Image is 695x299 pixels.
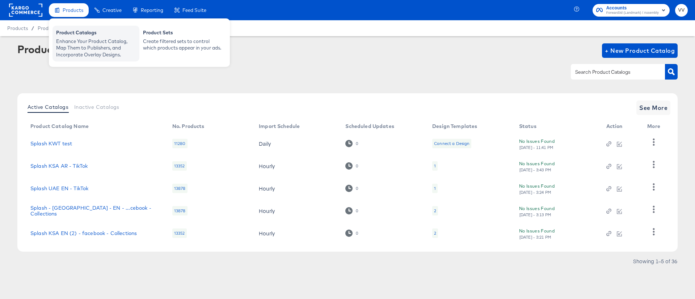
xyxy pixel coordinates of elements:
[172,123,205,129] div: No. Products
[574,68,651,76] input: Search Product Catalogs
[355,141,358,146] div: 0
[432,228,438,238] div: 2
[30,163,88,169] a: Splash KSA AR - TikTok
[636,101,670,115] button: See More
[7,25,28,31] span: Products
[172,184,188,193] div: 13878
[253,222,340,244] td: Hourly
[434,208,436,214] div: 2
[30,141,72,146] a: Splash KWT test
[345,230,358,236] div: 0
[432,161,438,171] div: 1
[74,104,119,110] span: Inactive Catalogs
[432,123,477,129] div: Design Templates
[172,139,188,148] div: 11280
[639,103,667,113] span: See More
[345,185,358,192] div: 0
[172,161,187,171] div: 13352
[345,207,358,214] div: 0
[513,121,601,132] th: Status
[434,230,436,236] div: 2
[678,6,685,14] span: VV
[28,25,38,31] span: /
[345,123,394,129] div: Scheduled Updates
[355,186,358,191] div: 0
[355,231,358,236] div: 0
[434,141,469,146] div: Connect a Design
[432,184,438,193] div: 1
[30,123,89,129] div: Product Catalog Name
[172,206,188,215] div: 13878
[434,185,436,191] div: 1
[141,7,163,13] span: Reporting
[432,206,438,215] div: 2
[606,4,659,12] span: Accounts
[345,140,358,147] div: 0
[602,43,678,58] button: + New Product Catalog
[253,155,340,177] td: Hourly
[641,121,669,132] th: More
[253,132,340,155] td: Daily
[38,25,78,31] a: Product Catalogs
[355,208,358,213] div: 0
[30,185,88,191] a: Splash UAE EN - TikTok
[17,43,106,55] div: Product Catalogs
[253,177,340,200] td: Hourly
[259,123,300,129] div: Import Schedule
[253,200,340,222] td: Hourly
[633,259,678,264] div: Showing 1–5 of 36
[675,4,688,17] button: VV
[172,228,187,238] div: 13352
[601,121,642,132] th: Action
[345,162,358,169] div: 0
[432,139,471,148] div: Connect a Design
[28,104,68,110] span: Active Catalogs
[182,7,206,13] span: Feed Suite
[355,163,358,168] div: 0
[593,4,670,17] button: AccountsForward3d (Landmark) / Assembly
[30,205,158,217] a: Splash - [GEOGRAPHIC_DATA] - EN - ...cebook - Collections
[434,163,436,169] div: 1
[63,7,83,13] span: Products
[30,230,137,236] a: Splash KSA EN (2) - facebook - Collections
[102,7,122,13] span: Creative
[605,46,675,56] span: + New Product Catalog
[606,10,659,16] span: Forward3d (Landmark) / Assembly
